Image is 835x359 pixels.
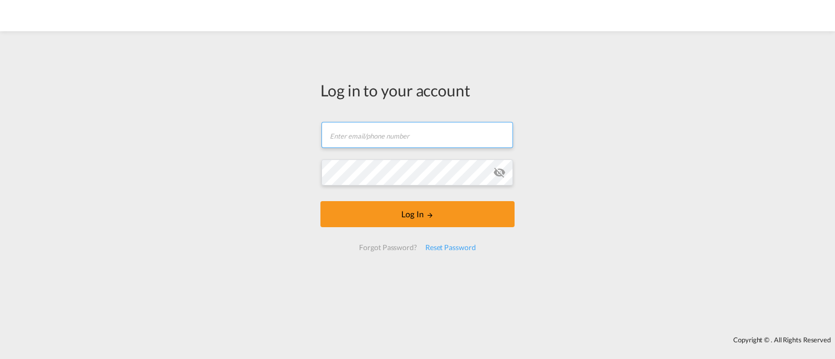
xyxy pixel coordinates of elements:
div: Forgot Password? [355,238,421,257]
div: Log in to your account [320,79,515,101]
div: Reset Password [421,238,480,257]
button: LOGIN [320,201,515,227]
md-icon: icon-eye-off [493,166,506,179]
input: Enter email/phone number [321,122,513,148]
